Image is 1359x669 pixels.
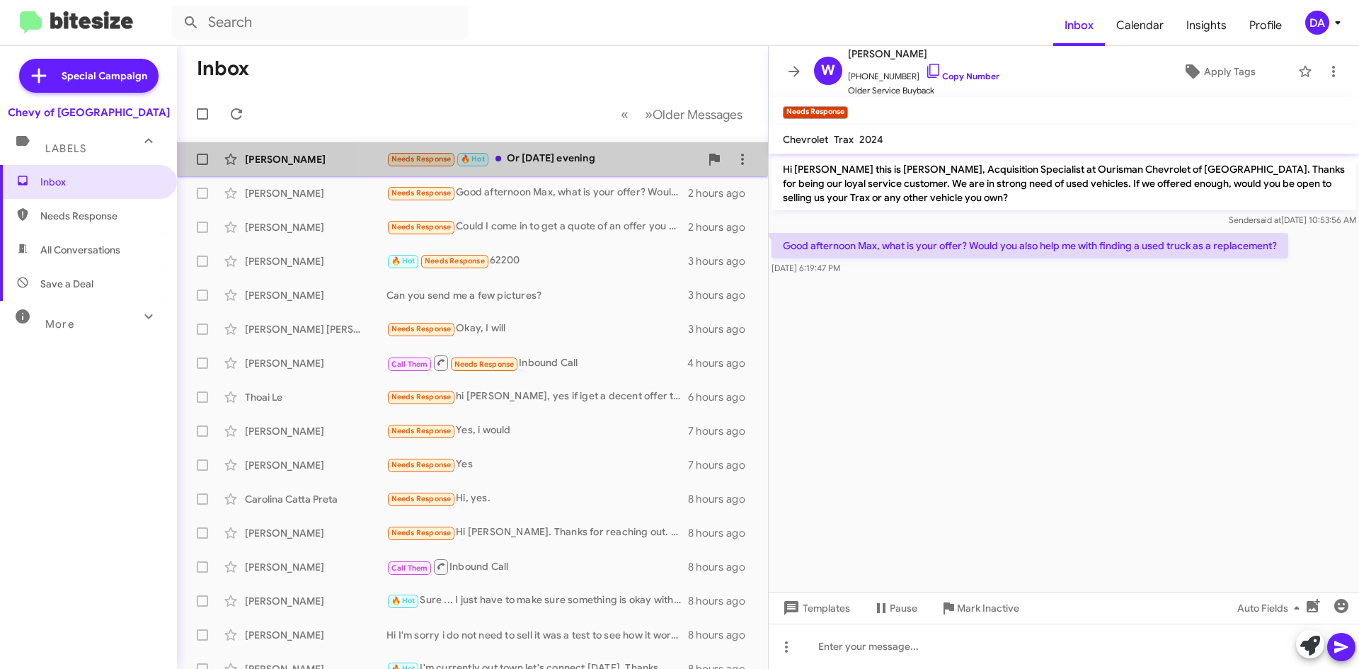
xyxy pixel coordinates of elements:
span: Needs Response [391,494,452,503]
div: hi [PERSON_NAME], yes if iget a decent offer then you can have my x7 [386,389,688,405]
span: Call Them [391,360,428,369]
div: Carolina Catta Preta [245,492,386,506]
div: Inbound Call [386,558,688,576]
span: More [45,318,74,331]
span: Needs Response [454,360,515,369]
span: Needs Response [391,460,452,469]
span: All Conversations [40,243,120,257]
div: [PERSON_NAME] [245,186,386,200]
span: [PERSON_NAME] [848,45,999,62]
div: [PERSON_NAME] [245,458,386,472]
a: Profile [1238,5,1293,46]
div: [PERSON_NAME] [245,288,386,302]
button: Pause [861,595,929,621]
div: [PERSON_NAME] [245,254,386,268]
span: Older Service Buyback [848,84,999,98]
div: Could I come in to get a quote of an offer you all are wiling to do [386,219,688,235]
div: [PERSON_NAME] [245,594,386,608]
div: Hi I'm sorry i do not need to sell it was a test to see how it works thank you [386,628,688,642]
span: Older Messages [653,107,742,122]
div: Hi [PERSON_NAME]. Thanks for reaching out. I am looking for 40k [386,525,688,541]
div: Hi, yes. [386,491,688,507]
div: [PERSON_NAME] [245,628,386,642]
button: Previous [612,100,637,129]
span: « [621,105,629,123]
span: Auto Fields [1237,595,1305,621]
div: Good afternoon Max, what is your offer? Would you also help me with finding a used truck as a rep... [386,185,688,201]
span: Chevrolet [783,133,828,146]
span: Needs Response [391,222,452,231]
span: Needs Response [425,256,485,265]
a: Calendar [1105,5,1175,46]
span: Needs Response [391,154,452,164]
span: Sender [DATE] 10:53:56 AM [1229,215,1356,225]
div: 7 hours ago [688,424,757,438]
div: Okay, I will [386,321,688,337]
span: Save a Deal [40,277,93,291]
p: Good afternoon Max, what is your offer? Would you also help me with finding a used truck as a rep... [772,233,1288,258]
span: said at [1256,215,1281,225]
span: Labels [45,142,86,155]
button: Next [636,100,751,129]
div: 4 hours ago [687,356,757,370]
div: 2 hours ago [688,186,757,200]
div: 8 hours ago [688,526,757,540]
div: Inbound Call [386,354,687,372]
span: Needs Response [40,209,161,223]
div: DA [1305,11,1329,35]
div: 7 hours ago [688,458,757,472]
div: 3 hours ago [688,322,757,336]
a: Inbox [1053,5,1105,46]
span: Apply Tags [1204,59,1256,84]
span: Needs Response [391,324,452,333]
div: [PERSON_NAME] [245,526,386,540]
nav: Page navigation example [613,100,751,129]
div: Thoai Le [245,390,386,404]
span: 🔥 Hot [391,256,415,265]
span: 🔥 Hot [391,596,415,605]
span: Mark Inactive [957,595,1019,621]
div: 2 hours ago [688,220,757,234]
div: 6 hours ago [688,390,757,404]
div: Yes, i would [386,423,688,439]
div: Chevy of [GEOGRAPHIC_DATA] [8,105,170,120]
span: 2024 [859,133,883,146]
span: Needs Response [391,188,452,198]
div: Yes [386,457,688,473]
div: [PERSON_NAME] [245,356,386,370]
div: 3 hours ago [688,288,757,302]
span: Needs Response [391,426,452,435]
div: [PERSON_NAME] [245,424,386,438]
span: W [821,59,835,82]
button: Apply Tags [1146,59,1291,84]
a: Insights [1175,5,1238,46]
div: 3 hours ago [688,254,757,268]
div: 62200 [386,253,688,269]
small: Needs Response [783,106,848,119]
button: DA [1293,11,1343,35]
span: [PHONE_NUMBER] [848,62,999,84]
span: Needs Response [391,392,452,401]
div: [PERSON_NAME] [245,220,386,234]
span: Call Them [391,564,428,573]
p: Hi [PERSON_NAME] this is [PERSON_NAME], Acquisition Specialist at Ourisman Chevrolet of [GEOGRAPH... [772,156,1356,210]
span: 🔥 Hot [461,154,485,164]
span: Special Campaign [62,69,147,83]
a: Special Campaign [19,59,159,93]
span: Needs Response [391,528,452,537]
div: Sure ... I just have to make sure something is okay with my other car and then I'll try and sell ... [386,593,688,609]
span: Pause [890,595,917,621]
span: Templates [780,595,850,621]
div: [PERSON_NAME] [245,560,386,574]
button: Auto Fields [1226,595,1317,621]
div: [PERSON_NAME] [245,152,386,166]
button: Mark Inactive [929,595,1031,621]
input: Search [171,6,469,40]
div: [PERSON_NAME] [PERSON_NAME] [245,322,386,336]
button: Templates [769,595,861,621]
span: [DATE] 6:19:47 PM [772,263,840,273]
